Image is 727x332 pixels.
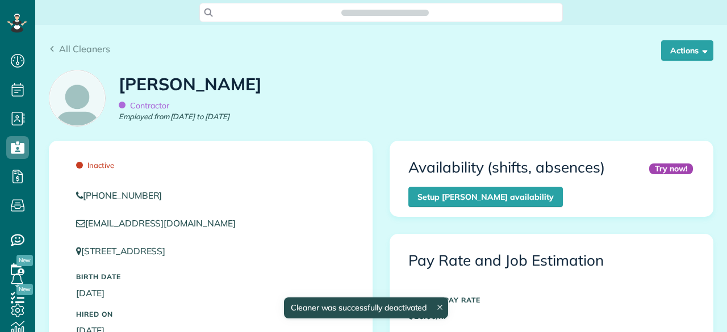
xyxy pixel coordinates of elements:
[49,70,105,126] img: employee_icon-c2f8239691d896a72cdd9dc41cfb7b06f9d69bdd837a2ad469be8ff06ab05b5f.png
[76,273,345,280] h5: Birth Date
[284,297,449,318] div: Cleaner was successfully deactivated
[119,75,262,94] h1: [PERSON_NAME]
[408,187,563,207] a: Setup [PERSON_NAME] availability
[408,296,695,304] h5: DEFAULT PAY RATE
[408,159,605,176] h3: Availability (shifts, absences)
[408,309,695,322] p: $16.00/hr
[49,42,110,56] a: All Cleaners
[408,253,695,269] h3: Pay Rate and Job Estimation
[76,287,345,300] p: [DATE]
[661,40,713,61] button: Actions
[119,111,229,122] em: Employed from [DATE] to [DATE]
[76,310,345,318] h5: Hired On
[76,189,345,202] a: [PHONE_NUMBER]
[16,255,33,266] span: New
[76,245,176,257] a: [STREET_ADDRESS]
[76,217,246,229] a: [EMAIL_ADDRESS][DOMAIN_NAME]
[353,7,417,18] span: Search ZenMaid…
[59,43,110,54] span: All Cleaners
[76,161,114,170] span: Inactive
[649,163,693,174] div: Try now!
[119,100,169,111] span: Contractor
